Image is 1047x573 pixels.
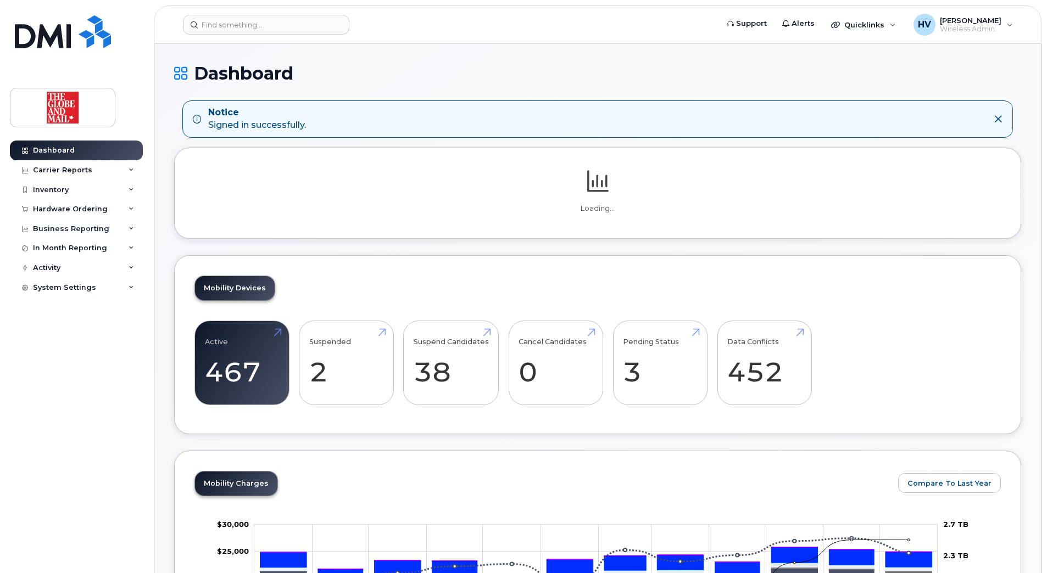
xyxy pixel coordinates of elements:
[208,106,306,132] div: Signed in successfully.
[727,327,801,399] a: Data Conflicts 452
[208,106,306,119] strong: Notice
[205,327,279,399] a: Active 467
[943,551,968,560] tspan: 2.3 TB
[217,519,249,528] tspan: $30,000
[309,327,383,399] a: Suspended 2
[217,519,249,528] g: $0
[519,327,593,399] a: Cancel Candidates 0
[907,478,992,488] span: Compare To Last Year
[174,64,1021,83] h1: Dashboard
[623,327,697,399] a: Pending Status 3
[195,471,277,496] a: Mobility Charges
[195,276,275,300] a: Mobility Devices
[898,473,1001,493] button: Compare To Last Year
[217,547,249,555] g: $0
[217,547,249,555] tspan: $25,000
[943,519,968,528] tspan: 2.7 TB
[414,327,489,399] a: Suspend Candidates 38
[194,204,1001,214] p: Loading...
